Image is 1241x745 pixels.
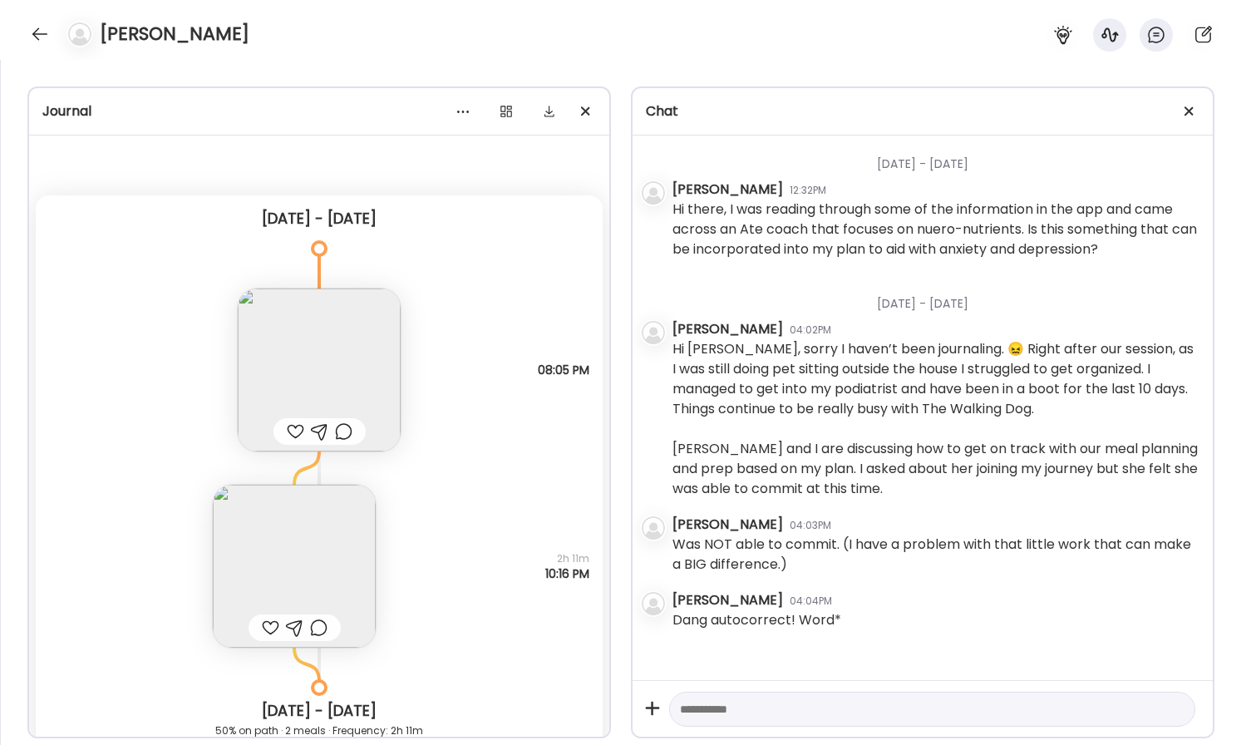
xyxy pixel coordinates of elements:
[790,323,831,338] div: 04:02PM
[790,518,831,533] div: 04:03PM
[49,209,589,229] div: [DATE] - [DATE]
[672,610,841,630] div: Dang autocorrect! Word*
[42,101,596,121] div: Journal
[49,701,589,721] div: [DATE] - [DATE]
[642,181,665,205] img: bg-avatar-default.svg
[100,21,249,47] h4: [PERSON_NAME]
[672,180,783,200] div: [PERSON_NAME]
[672,136,1199,180] div: [DATE] - [DATE]
[672,590,783,610] div: [PERSON_NAME]
[672,200,1199,259] div: Hi there, I was reading through some of the information in the app and came across an Ate coach t...
[68,22,91,46] img: bg-avatar-default.svg
[642,321,665,344] img: bg-avatar-default.svg
[213,485,376,648] img: images%2FN5hGqQEuZ5U81bgyoRenx4oFfDv2%2F5NRM6RedGdbC3oMSGukZ%2FJI1mGpVGdbO6w0jgN02Q_240
[790,594,832,609] div: 04:04PM
[49,721,589,741] div: 50% on path · 2 meals · Frequency: 2h 11m
[642,516,665,540] img: bg-avatar-default.svg
[790,183,826,198] div: 12:32PM
[238,289,401,451] img: images%2FN5hGqQEuZ5U81bgyoRenx4oFfDv2%2FoukfapRJNQgykgchj0Ht%2FbfhMA5IjcoLSUmGFU330_240
[538,363,589,377] span: 08:05 PM
[672,319,783,339] div: [PERSON_NAME]
[646,101,1199,121] div: Chat
[642,592,665,615] img: bg-avatar-default.svg
[672,535,1199,575] div: Was NOT able to commit. (I have a problem with that little work that can make a BIG difference.)
[545,566,589,581] span: 10:16 PM
[672,275,1199,319] div: [DATE] - [DATE]
[545,551,589,566] span: 2h 11m
[672,515,783,535] div: [PERSON_NAME]
[672,339,1199,499] div: Hi [PERSON_NAME], sorry I haven’t been journaling. 😖 Right after our session, as I was still doin...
